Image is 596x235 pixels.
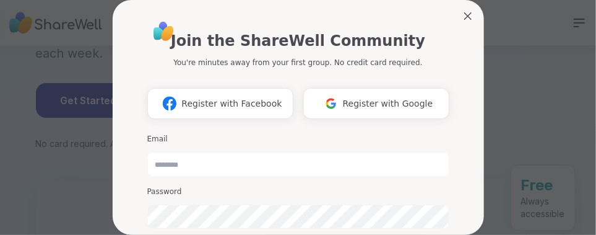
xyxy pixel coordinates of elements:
img: ShareWell Logomark [319,92,343,115]
button: Register with Google [303,88,449,119]
h3: Email [147,134,449,144]
p: You're minutes away from your first group. No credit card required. [173,57,422,68]
img: ShareWell Logo [150,17,178,45]
img: ShareWell Logomark [158,92,181,115]
button: Register with Facebook [147,88,293,119]
span: Register with Google [343,97,433,110]
span: Register with Facebook [181,97,282,110]
h1: Join the ShareWell Community [171,30,425,52]
h3: Password [147,187,449,197]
